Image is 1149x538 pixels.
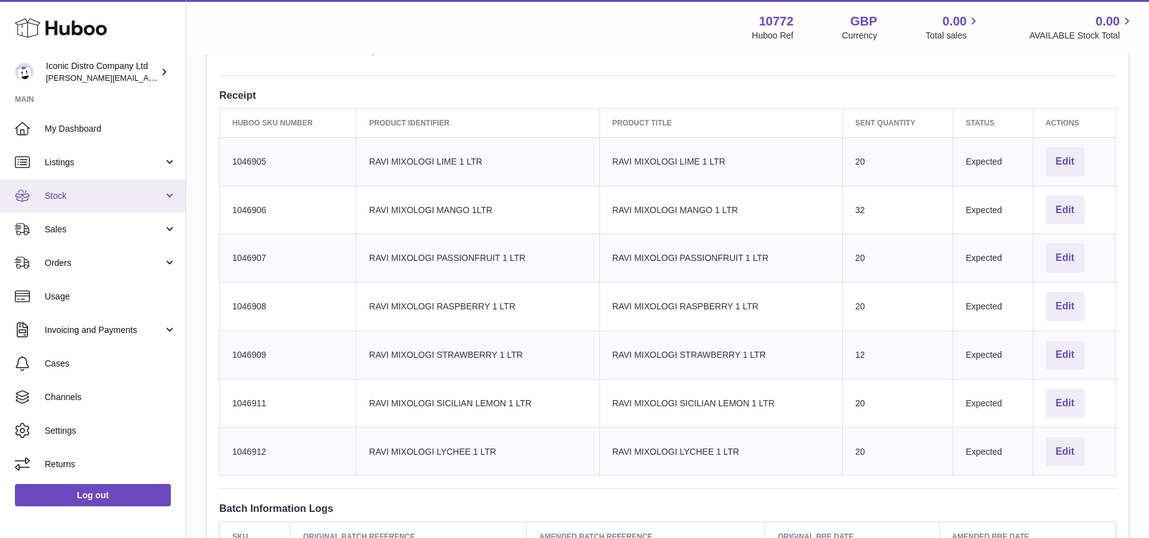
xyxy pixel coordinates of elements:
[1046,244,1084,273] button: Edit
[45,458,176,470] span: Returns
[46,60,158,84] div: Iconic Distro Company Ltd
[842,283,953,331] td: 20
[1029,30,1134,42] span: AVAILABLE Stock Total
[599,283,842,331] td: RAVI MIXOLOGI RASPBERRY 1 LTR
[357,186,599,234] td: RAVI MIXOLOGI MANGO 1LTR
[357,331,599,380] td: RAVI MIXOLOGI STRAWBERRY 1 LTR
[45,190,163,202] span: Stock
[925,30,981,42] span: Total sales
[599,137,842,186] td: RAVI MIXOLOGI LIME 1 LTR
[842,137,953,186] td: 20
[220,108,357,137] th: Huboo SKU Number
[1046,292,1084,321] button: Edit
[953,234,1033,283] td: Expected
[1046,437,1084,467] button: Edit
[599,427,842,476] td: RAVI MIXOLOGI LYCHEE 1 LTR
[45,391,176,403] span: Channels
[219,88,1116,102] h3: Receipt
[220,283,357,331] td: 1046908
[219,501,1116,515] h3: Batch Information Logs
[220,427,357,476] td: 1046912
[46,73,249,83] span: [PERSON_NAME][EMAIL_ADDRESS][DOMAIN_NAME]
[599,186,842,234] td: RAVI MIXOLOGI MANGO 1 LTR
[842,427,953,476] td: 20
[357,234,599,283] td: RAVI MIXOLOGI PASSIONFRUIT 1 LTR
[357,379,599,427] td: RAVI MIXOLOGI SICILIAN LEMON 1 LTR
[357,137,599,186] td: RAVI MIXOLOGI LIME 1 LTR
[45,157,163,168] span: Listings
[599,379,842,427] td: RAVI MIXOLOGI SICILIAN LEMON 1 LTR
[1096,13,1120,30] span: 0.00
[953,379,1033,427] td: Expected
[45,224,163,235] span: Sales
[943,13,967,30] span: 0.00
[842,30,878,42] div: Currency
[953,283,1033,331] td: Expected
[842,186,953,234] td: 32
[1029,13,1134,42] a: 0.00 AVAILABLE Stock Total
[1033,108,1116,137] th: Actions
[45,324,163,336] span: Invoicing and Payments
[953,108,1033,137] th: Status
[1046,340,1084,370] button: Edit
[15,63,34,81] img: paul@iconicdistro.com
[599,331,842,380] td: RAVI MIXOLOGI STRAWBERRY 1 LTR
[953,137,1033,186] td: Expected
[45,425,176,437] span: Settings
[953,331,1033,380] td: Expected
[220,331,357,380] td: 1046909
[1046,196,1084,225] button: Edit
[1046,389,1084,418] button: Edit
[842,108,953,137] th: Sent Quantity
[357,427,599,476] td: RAVI MIXOLOGI LYCHEE 1 LTR
[357,108,599,137] th: Product Identifier
[45,123,176,135] span: My Dashboard
[1046,147,1084,176] button: Edit
[45,257,163,269] span: Orders
[220,379,357,427] td: 1046911
[45,358,176,370] span: Cases
[15,484,171,506] a: Log out
[925,13,981,42] a: 0.00 Total sales
[357,283,599,331] td: RAVI MIXOLOGI RASPBERRY 1 LTR
[759,13,794,30] strong: 10772
[220,234,357,283] td: 1046907
[220,186,357,234] td: 1046906
[842,379,953,427] td: 20
[220,137,357,186] td: 1046905
[953,186,1033,234] td: Expected
[953,427,1033,476] td: Expected
[752,30,794,42] div: Huboo Ref
[850,13,877,30] strong: GBP
[842,234,953,283] td: 20
[599,108,842,137] th: Product title
[599,234,842,283] td: RAVI MIXOLOGI PASSIONFRUIT 1 LTR
[842,331,953,380] td: 12
[45,291,176,303] span: Usage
